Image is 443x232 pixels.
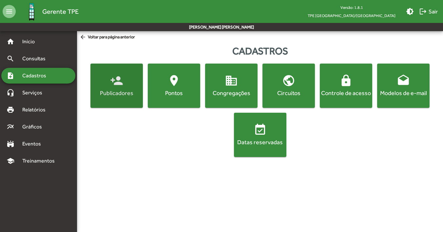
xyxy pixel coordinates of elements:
div: Pontos [149,89,199,97]
mat-icon: brightness_medium [406,8,414,15]
div: Congregações [206,89,256,97]
span: TPE [GEOGRAPHIC_DATA]/[GEOGRAPHIC_DATA] [302,11,401,20]
mat-icon: logout [419,8,427,15]
mat-icon: location_on [167,74,181,87]
mat-icon: domain [225,74,238,87]
span: Relatórios [18,106,54,114]
mat-icon: multiline_chart [7,123,14,131]
mat-icon: public [282,74,295,87]
span: Eventos [18,140,50,148]
mat-icon: search [7,55,14,63]
div: Cadastros [77,44,443,58]
button: Controle de acesso [320,64,372,108]
span: Início [18,38,44,46]
div: Circuitos [264,89,314,97]
mat-icon: arrow_back [80,34,88,41]
button: Circuitos [262,64,315,108]
mat-icon: person_add [110,74,123,87]
span: Consultas [18,55,54,63]
mat-icon: home [7,38,14,46]
button: Pontos [148,64,200,108]
span: Serviços [18,89,51,97]
mat-icon: event_available [254,123,267,136]
img: Logo [21,1,42,22]
span: Sair [419,6,438,17]
div: Modelos de e-mail [378,89,428,97]
span: Cadastros [18,72,55,80]
mat-icon: note_add [7,72,14,80]
a: Gerente TPE [16,1,79,22]
mat-icon: lock [339,74,353,87]
button: Sair [416,6,440,17]
span: Gráficos [18,123,51,131]
mat-icon: print [7,106,14,114]
div: Versão: 1.8.1 [302,3,401,11]
span: Gerente TPE [42,6,79,17]
mat-icon: headset_mic [7,89,14,97]
mat-icon: stadium [7,140,14,148]
span: Voltar para página anterior [80,34,135,41]
span: Treinamentos [18,157,63,165]
button: Publicadores [90,64,143,108]
mat-icon: drafts [397,74,410,87]
button: Datas reservadas [234,113,286,157]
div: Publicadores [92,89,142,97]
div: Datas reservadas [235,138,285,146]
mat-icon: menu [3,5,16,18]
button: Congregações [205,64,258,108]
mat-icon: school [7,157,14,165]
button: Modelos de e-mail [377,64,430,108]
div: Controle de acesso [321,89,371,97]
